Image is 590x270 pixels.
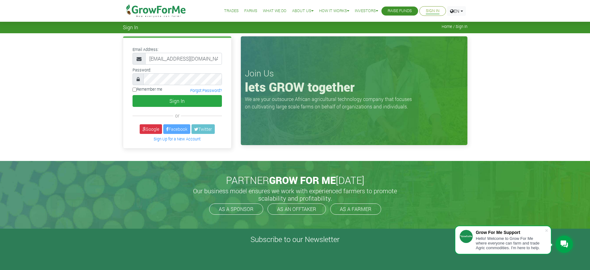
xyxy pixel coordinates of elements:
button: Sign In [133,95,222,107]
h5: Our business model ensures we work with experienced farmers to promote scalability and profitabil... [187,187,404,202]
label: Email Address: [133,47,159,53]
a: AS A SPONSOR [209,204,263,215]
a: Investors [355,8,378,14]
a: About Us [292,8,313,14]
a: What We Do [263,8,286,14]
a: How it Works [319,8,349,14]
a: Farms [244,8,257,14]
input: Remember me [133,88,137,92]
a: Sign In [426,8,439,14]
h4: Subscribe to our Newsletter [8,235,582,244]
a: Raise Funds [388,8,412,14]
div: or [133,112,222,119]
label: Password: [133,67,151,73]
div: Grow For Me Support [476,230,545,235]
div: Hello! Welcome to Grow For Me where everyone can farm and trade Agric commodities. I'm here to help. [476,236,545,250]
span: Sign In [123,24,138,30]
a: EN [447,6,466,16]
span: Home / Sign In [442,24,467,29]
h2: PARTNER [DATE] [125,174,465,186]
a: Trades [224,8,239,14]
label: Remember me [133,86,162,92]
a: Google [140,124,162,134]
h1: lets GROW together [245,80,463,94]
p: We are your outsource African agricultural technology company that focuses on cultivating large s... [245,95,416,110]
h3: Join Us [245,68,463,79]
a: AS AN OFFTAKER [268,204,326,215]
a: Sign Up for a New Account [154,136,200,141]
a: Forgot Password? [190,88,222,93]
input: Email Address [145,53,222,65]
a: AS A FARMER [330,204,381,215]
span: GROW FOR ME [269,173,336,187]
